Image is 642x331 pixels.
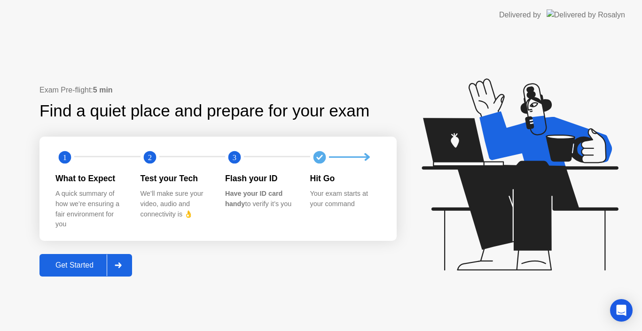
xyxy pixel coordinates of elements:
text: 3 [233,153,236,162]
div: We’ll make sure your video, audio and connectivity is 👌 [141,189,211,219]
text: 2 [148,153,151,162]
div: Your exam starts at your command [310,189,380,209]
div: A quick summary of how we’re ensuring a fair environment for you [55,189,125,229]
div: Get Started [42,261,107,269]
text: 1 [63,153,67,162]
div: What to Expect [55,172,125,185]
div: Hit Go [310,172,380,185]
div: Delivered by [499,9,541,21]
div: to verify it’s you [225,189,295,209]
img: Delivered by Rosalyn [547,9,625,20]
b: 5 min [93,86,113,94]
div: Find a quiet place and prepare for your exam [39,99,371,123]
div: Test your Tech [141,172,211,185]
div: Flash your ID [225,172,295,185]
button: Get Started [39,254,132,277]
div: Open Intercom Messenger [610,299,633,322]
div: Exam Pre-flight: [39,85,397,96]
b: Have your ID card handy [225,190,282,208]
